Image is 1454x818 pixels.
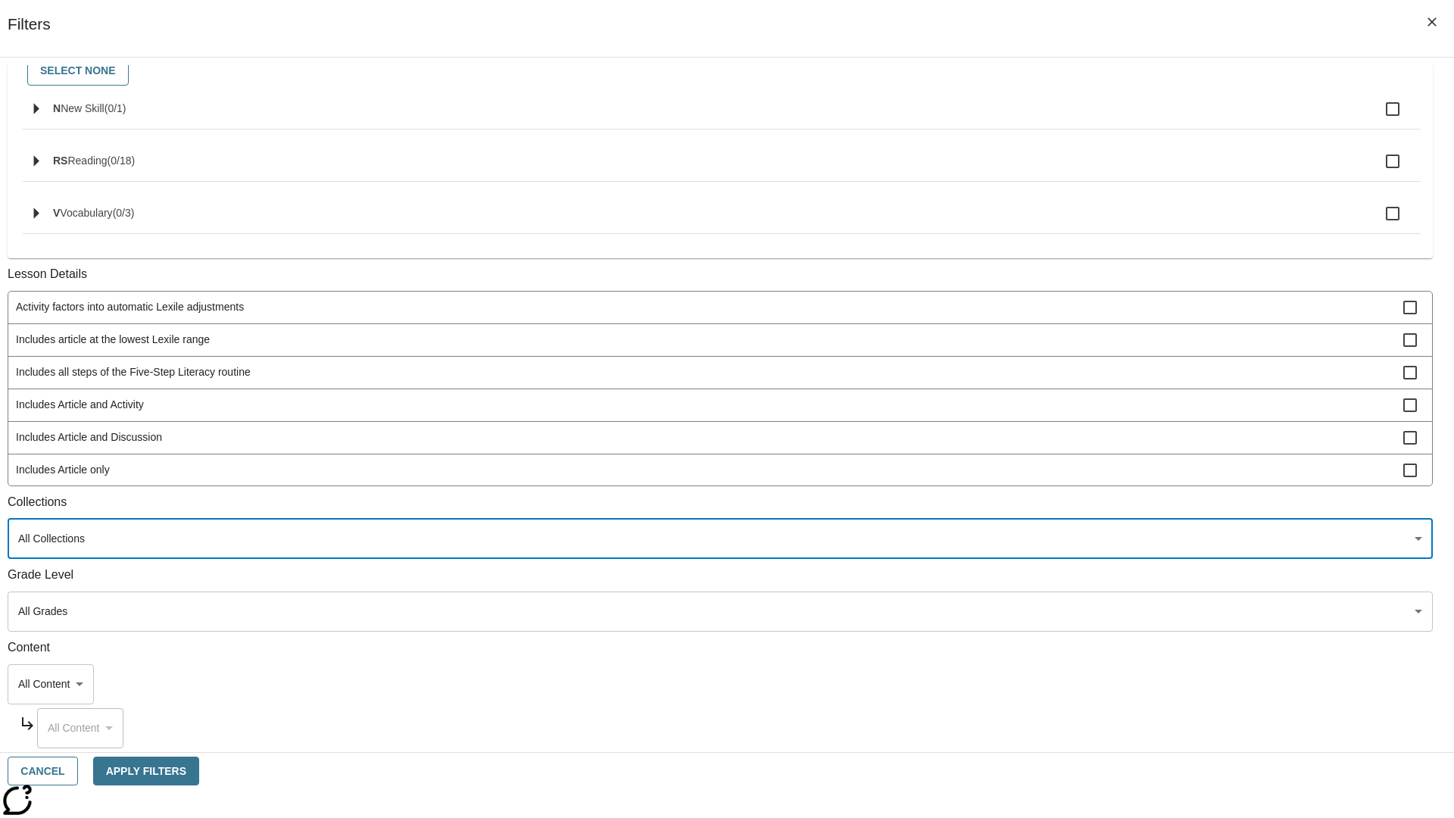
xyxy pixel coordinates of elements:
[53,102,61,114] span: N
[27,56,129,86] button: Select None
[8,389,1432,422] div: Includes Article and Activity
[105,102,126,114] span: 0 skills selected/1 skills in group
[8,592,1433,632] div: Select grades
[8,357,1432,389] div: Includes all steps of the Five-Step Literacy routine
[16,364,1403,380] span: Includes all steps of the Five-Step Literacy routine
[37,708,123,748] div: Select Content
[8,567,1433,584] p: Grade Level
[16,462,1403,478] span: Includes Article only
[8,324,1432,357] div: Includes article at the lowest Lexile range
[61,102,105,114] span: New Skill
[60,207,112,219] span: Vocabulary
[23,89,1421,246] ul: Select skills
[8,422,1432,454] div: Includes Article and Discussion
[8,292,1432,324] div: Activity factors into automatic Lexile adjustments
[16,429,1403,445] span: Includes Article and Discussion
[20,52,1421,89] div: Select skills
[8,291,1433,486] ul: Lesson Details
[16,397,1403,413] span: Includes Article and Activity
[8,639,1433,657] p: Content
[1416,6,1448,38] button: Close Filters side menu
[8,757,77,786] button: Cancel
[16,332,1403,348] span: Includes article at the lowest Lexile range
[53,155,67,167] span: RS
[8,519,1433,559] div: Select a collection
[8,664,94,704] div: Select Content
[8,454,1432,487] div: Includes Article only
[92,757,198,786] button: Apply Filters
[8,494,1433,511] p: Collections
[8,266,1433,283] p: Lesson Details
[67,155,107,167] span: Reading
[16,299,1403,315] span: Activity factors into automatic Lexile adjustments
[113,207,135,219] span: 0 skills selected/3 skills in group
[8,15,51,57] h1: Filters
[53,207,60,219] span: V
[108,155,136,167] span: 0 skills selected/18 skills in group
